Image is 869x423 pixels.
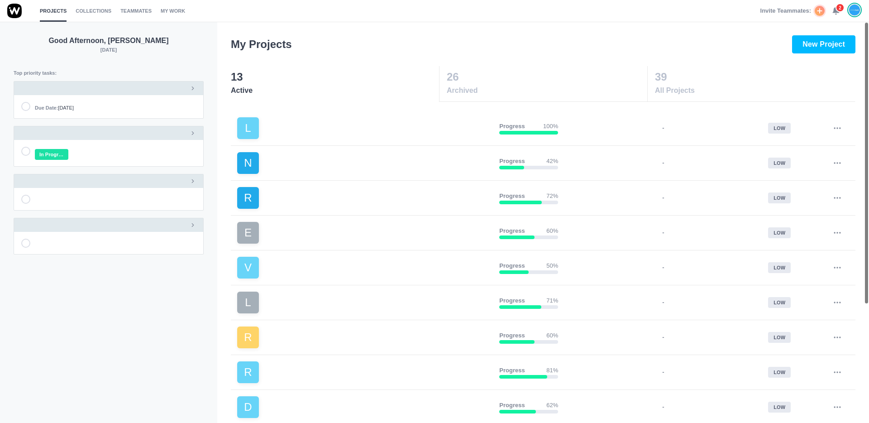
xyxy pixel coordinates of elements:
[655,85,855,96] span: All Projects
[768,402,791,413] div: low
[231,36,292,53] h3: My Projects
[543,122,558,131] p: 100%
[655,69,855,85] p: 39
[237,222,259,244] div: E
[499,261,525,270] p: Progress
[499,366,525,375] p: Progress
[237,327,492,348] a: R
[231,69,439,85] p: 13
[768,158,791,169] div: low
[768,262,791,274] div: low
[14,46,204,54] p: [DATE]
[231,85,439,96] span: Active
[662,228,664,237] p: -
[499,157,525,166] p: Progress
[546,401,558,410] p: 62%
[499,331,525,340] p: Progress
[546,192,558,201] p: 72%
[499,401,525,410] p: Progress
[662,263,664,272] p: -
[35,149,68,160] span: In Progress
[768,227,791,239] div: low
[237,396,492,418] a: D
[237,257,492,279] a: V
[237,292,492,313] a: L
[662,159,664,168] p: -
[662,403,664,412] p: -
[14,69,204,77] p: Top priority tasks:
[237,117,259,139] div: L
[662,124,664,133] p: -
[499,122,525,131] p: Progress
[546,157,558,166] p: 42%
[546,261,558,270] p: 50%
[499,192,525,201] p: Progress
[768,297,791,308] div: low
[792,35,855,53] button: New Project
[768,192,791,204] div: low
[237,396,259,418] div: D
[546,366,558,375] p: 81%
[237,152,259,174] div: N
[662,368,664,377] p: -
[447,69,647,85] p: 26
[849,4,860,16] img: João Tosta
[14,35,204,46] p: Good Afternoon, [PERSON_NAME]
[662,193,664,202] p: -
[237,187,259,209] div: R
[499,296,525,305] p: Progress
[768,367,791,378] div: low
[546,226,558,236] p: 60%
[237,152,492,174] a: N
[237,117,492,139] a: L
[237,222,492,244] a: E
[7,4,22,18] img: winio
[237,361,259,383] div: R
[662,333,664,342] p: -
[768,123,791,134] div: low
[237,361,492,383] a: R
[237,327,259,348] div: R
[447,85,647,96] span: Archived
[546,296,558,305] p: 71%
[499,226,525,236] p: Progress
[836,3,845,12] span: 2
[35,105,58,111] strong: Due Date:
[760,6,811,15] span: Invite Teammates:
[237,257,259,279] div: V
[662,298,664,307] p: -
[546,331,558,340] p: 60%
[35,104,74,112] span: [DATE]
[237,292,259,313] div: L
[237,187,492,209] a: R
[768,332,791,343] div: low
